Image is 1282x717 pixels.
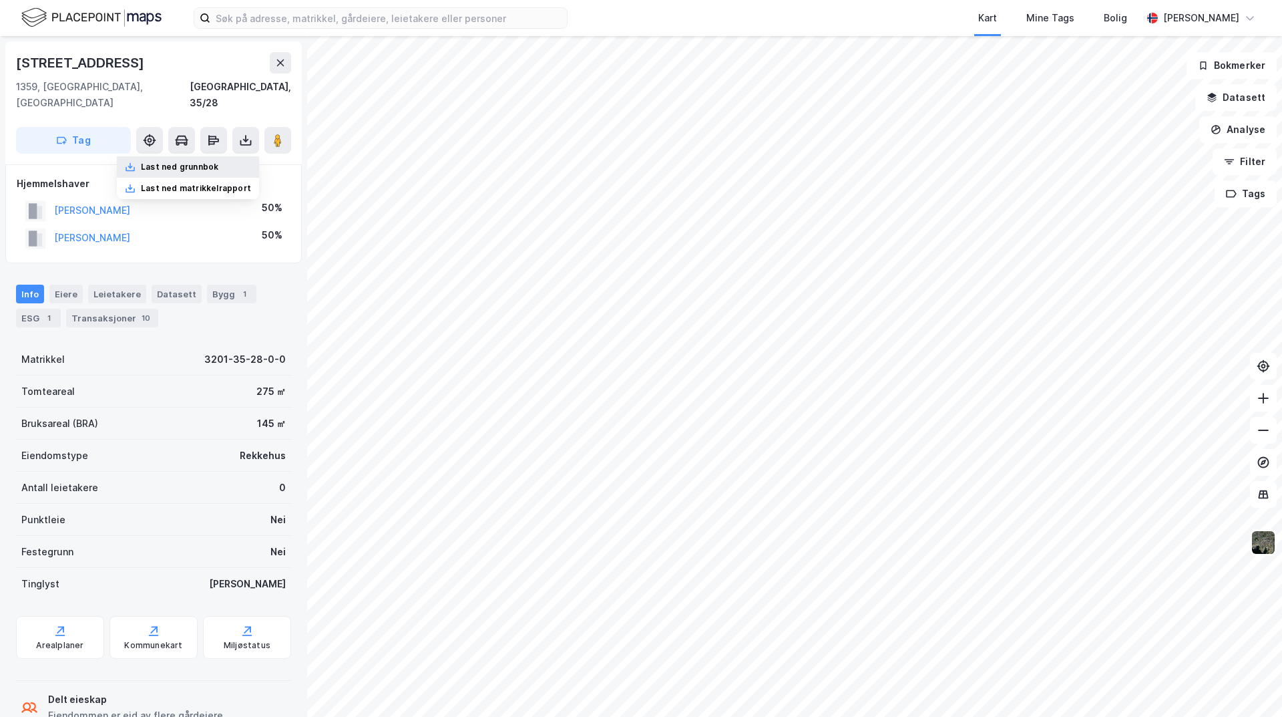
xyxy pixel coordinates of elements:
div: 275 ㎡ [256,384,286,400]
button: Bokmerker [1187,52,1277,79]
div: [PERSON_NAME] [209,576,286,592]
div: Bolig [1104,10,1127,26]
div: Bygg [207,285,256,303]
div: Kontrollprogram for chat [1215,653,1282,717]
div: Miljøstatus [224,640,270,651]
div: 0 [279,480,286,496]
div: Last ned matrikkelrapport [141,183,251,194]
div: ESG [16,309,61,327]
div: Info [16,285,44,303]
div: 50% [262,200,282,216]
div: Last ned grunnbok [141,162,218,172]
div: Nei [270,544,286,560]
input: Søk på adresse, matrikkel, gårdeiere, leietakere eller personer [210,8,567,28]
div: Eiere [49,285,83,303]
div: Datasett [152,285,202,303]
div: 1359, [GEOGRAPHIC_DATA], [GEOGRAPHIC_DATA] [16,79,190,111]
div: Transaksjoner [66,309,158,327]
div: Delt eieskap [48,692,223,708]
div: Tinglyst [21,576,59,592]
div: Hjemmelshaver [17,176,290,192]
div: Rekkehus [240,448,286,464]
div: 50% [262,227,282,243]
button: Tag [16,127,131,154]
div: Arealplaner [36,640,83,651]
div: Tomteareal [21,384,75,400]
div: 3201-35-28-0-0 [204,351,286,368]
div: [PERSON_NAME] [1163,10,1239,26]
div: Kart [978,10,997,26]
img: logo.f888ab2527a4732fd821a326f86c7f29.svg [21,6,162,29]
button: Analyse [1199,116,1277,143]
div: Festegrunn [21,544,73,560]
iframe: Chat Widget [1215,653,1282,717]
div: Eiendomstype [21,448,88,464]
div: Punktleie [21,512,65,528]
div: 1 [238,287,251,301]
div: Nei [270,512,286,528]
button: Filter [1213,148,1277,175]
div: Matrikkel [21,351,65,368]
button: Tags [1215,180,1277,207]
div: 10 [139,311,153,325]
div: Leietakere [88,285,146,303]
button: Datasett [1195,84,1277,111]
img: 9k= [1251,530,1276,555]
div: Antall leietakere [21,480,98,496]
div: Mine Tags [1026,10,1074,26]
div: 145 ㎡ [257,416,286,432]
div: Bruksareal (BRA) [21,416,98,432]
div: Kommunekart [124,640,182,651]
div: 1 [42,311,55,325]
div: [GEOGRAPHIC_DATA], 35/28 [190,79,291,111]
div: [STREET_ADDRESS] [16,52,147,74]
